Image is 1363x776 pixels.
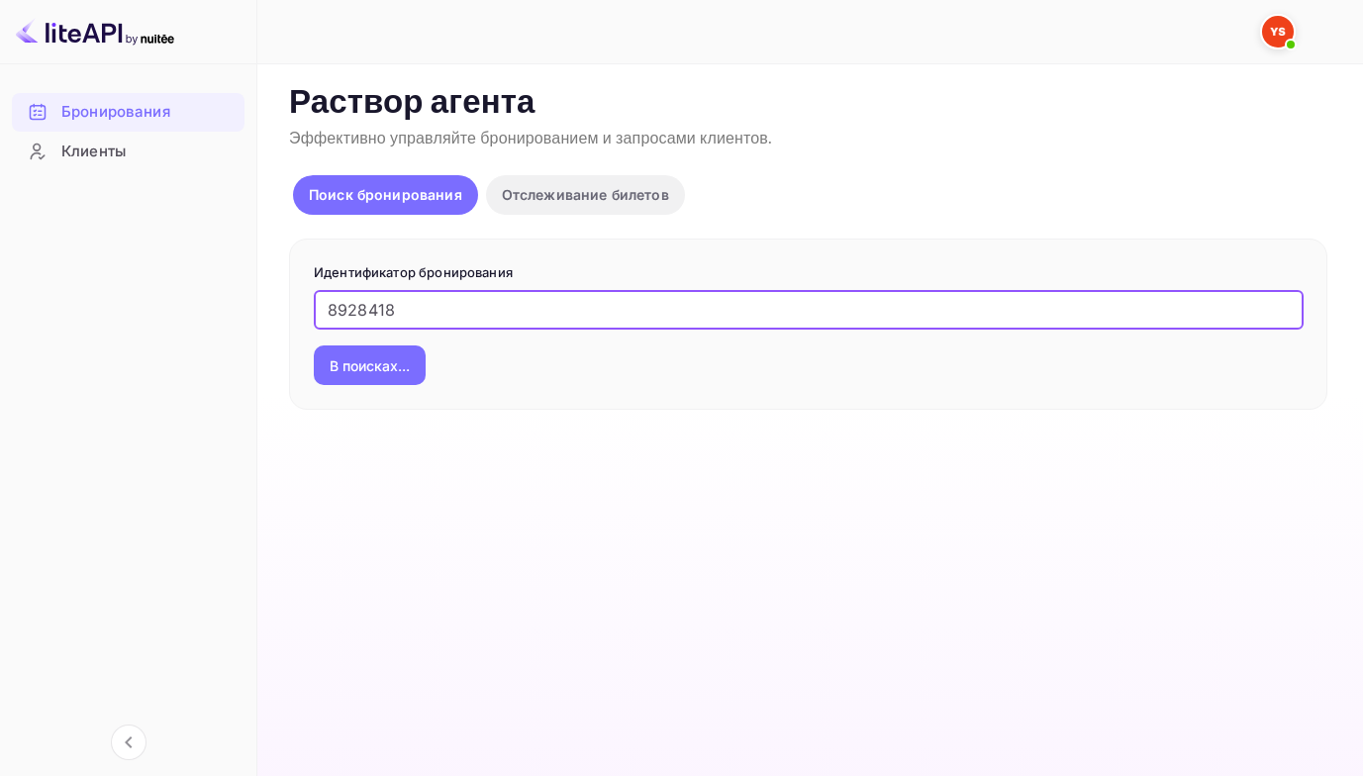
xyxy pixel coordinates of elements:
button: В поисках... [314,345,426,385]
img: Логотип LiteAPI [16,16,174,48]
ya-tr-span: Отслеживание билетов [502,186,669,203]
div: Клиенты [12,133,244,171]
ya-tr-span: Эффективно управляйте бронированием и запросами клиентов. [289,129,772,149]
ya-tr-span: В поисках... [330,355,410,376]
ya-tr-span: Поиск бронирования [309,186,462,203]
a: Клиенты [12,133,244,169]
ya-tr-span: Идентификатор бронирования [314,264,513,280]
div: Бронирования [12,93,244,132]
img: Служба Поддержки Яндекса [1262,16,1294,48]
button: Свернуть навигацию [111,725,146,760]
ya-tr-span: Бронирования [61,101,170,124]
ya-tr-span: Клиенты [61,141,126,163]
a: Бронирования [12,93,244,130]
input: Введите идентификатор бронирования (например, 63782194) [314,290,1304,330]
ya-tr-span: Раствор агента [289,82,535,125]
